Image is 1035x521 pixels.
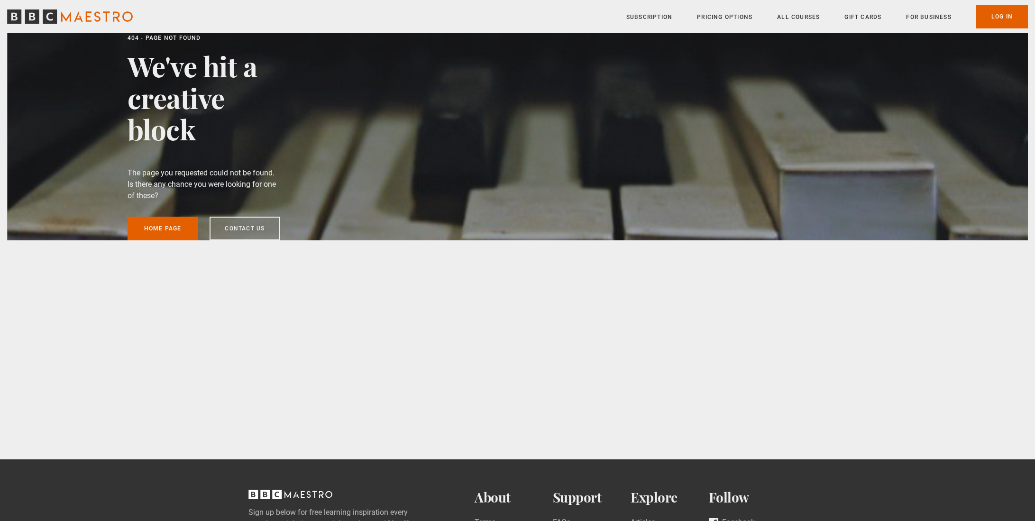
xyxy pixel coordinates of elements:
a: Contact us [210,217,280,240]
h2: Follow [709,490,787,505]
p: The page you requested could not be found. Is there any chance you were looking for one of these? [128,167,280,201]
a: Subscription [626,12,672,22]
a: Pricing Options [697,12,752,22]
h2: Support [553,490,631,505]
a: Log In [976,5,1028,28]
a: All Courses [777,12,820,22]
h2: Explore [631,490,709,505]
h1: We've hit a creative block [128,50,280,144]
a: Home page [128,217,198,240]
nav: Primary [626,5,1028,28]
svg: BBC Maestro, back to top [248,490,332,499]
h2: About [475,490,553,505]
a: Gift Cards [844,12,881,22]
a: For business [906,12,951,22]
svg: BBC Maestro [7,9,133,24]
a: BBC Maestro, back to top [248,493,332,502]
div: 404 - Page Not Found [128,33,280,43]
